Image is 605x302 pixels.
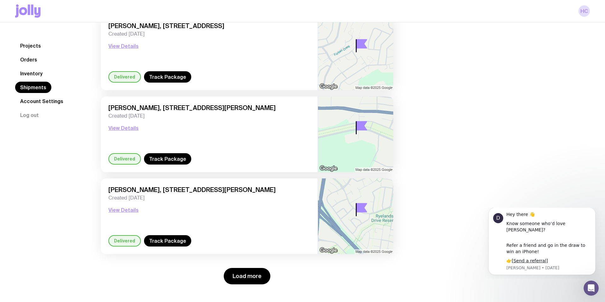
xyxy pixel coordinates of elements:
a: Track Package [144,235,191,247]
a: Inventory [15,68,48,79]
img: staticmap [318,178,393,254]
a: Account Settings [15,96,68,107]
iframe: Intercom live chat [584,281,599,296]
img: staticmap [318,96,393,172]
a: Orders [15,54,42,65]
div: 👉[ ] [27,50,112,56]
div: Delivered [108,235,141,247]
span: Created [DATE] [108,31,310,37]
span: [PERSON_NAME], [STREET_ADDRESS] [108,22,310,30]
button: Log out [15,109,44,121]
iframe: Intercom notifications message [479,208,605,279]
span: Created [DATE] [108,113,310,119]
a: Shipments [15,82,51,93]
div: Refer a friend and go in the draw to win an iPhone! [27,28,112,47]
a: HC [579,5,590,17]
p: Message from David, sent 9w ago [27,57,112,63]
div: Know someone who’d love [PERSON_NAME]? [27,13,112,25]
img: staticmap [318,15,393,90]
span: [PERSON_NAME], [STREET_ADDRESS][PERSON_NAME] [108,104,310,112]
button: View Details [108,42,139,50]
span: [PERSON_NAME], [STREET_ADDRESS][PERSON_NAME] [108,186,310,194]
div: Delivered [108,71,141,83]
div: Profile image for David [14,5,24,15]
div: Hey there 👋 [27,4,112,10]
div: Message content [27,4,112,56]
button: View Details [108,206,139,214]
span: Created [DATE] [108,195,310,201]
a: Track Package [144,71,191,83]
button: View Details [108,124,139,132]
div: Delivered [108,153,141,165]
a: Send a referral [34,50,67,55]
a: Track Package [144,153,191,165]
button: Load more [224,268,270,284]
a: Projects [15,40,46,51]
